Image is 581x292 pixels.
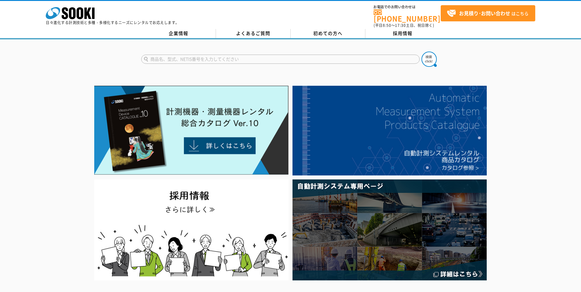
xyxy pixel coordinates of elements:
a: 初めての方へ [291,29,365,38]
a: 採用情報 [365,29,440,38]
strong: お見積り･お問い合わせ [459,9,510,17]
span: お電話でのお問い合わせは [374,5,441,9]
img: Catalog Ver10 [94,86,289,175]
p: 日々進化する計測技術と多種・多様化するニーズにレンタルでお応えします。 [46,21,179,24]
span: (平日 ～ 土日、祝日除く) [374,23,434,28]
span: 初めての方へ [313,30,343,37]
img: 自動計測システム専用ページ [292,179,487,280]
a: 企業情報 [141,29,216,38]
a: お見積り･お問い合わせはこちら [441,5,535,21]
a: よくあるご質問 [216,29,291,38]
span: はこちら [447,9,529,18]
span: 8:50 [383,23,391,28]
img: 自動計測システムカタログ [292,86,487,175]
a: [PHONE_NUMBER] [374,9,441,22]
input: 商品名、型式、NETIS番号を入力してください [141,55,420,64]
span: 17:30 [395,23,406,28]
img: btn_search.png [421,52,437,67]
img: SOOKI recruit [94,179,289,280]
